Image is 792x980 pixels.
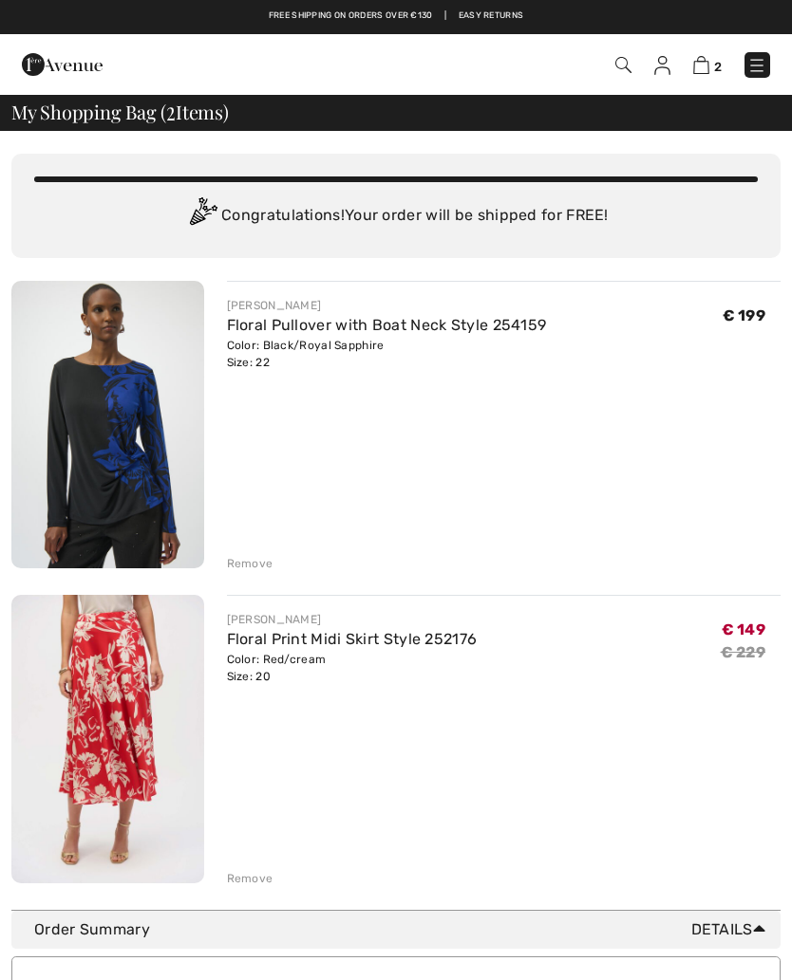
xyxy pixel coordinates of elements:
[227,316,547,334] a: Floral Pullover with Boat Neck Style 254159
[444,9,446,23] span: |
[227,555,273,572] div: Remove
[227,337,547,371] div: Color: Black/Royal Sapphire Size: 22
[227,297,547,314] div: [PERSON_NAME]
[693,53,722,76] a: 2
[227,611,478,628] div: [PERSON_NAME]
[227,651,478,685] div: Color: Red/cream Size: 20
[269,9,433,23] a: Free shipping on orders over €130
[723,306,766,324] span: € 199
[747,56,766,75] img: Menu
[691,918,773,941] span: Details
[714,60,722,74] span: 2
[183,197,221,235] img: Congratulation2.svg
[721,643,766,661] s: € 229
[22,54,103,72] a: 1ère Avenue
[11,102,229,121] span: My Shopping Bag ( Items)
[615,57,632,73] img: Search
[34,918,773,941] div: Order Summary
[459,9,524,23] a: Easy Returns
[11,595,204,882] img: Floral Print Midi Skirt Style 252176
[227,630,478,648] a: Floral Print Midi Skirt Style 252176
[693,56,709,74] img: Shopping Bag
[227,870,273,887] div: Remove
[11,281,204,568] img: Floral Pullover with Boat Neck Style 254159
[722,620,766,638] span: € 149
[22,46,103,83] img: 1ère Avenue
[166,98,176,122] span: 2
[34,197,758,235] div: Congratulations! Your order will be shipped for FREE!
[654,56,670,75] img: My Info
